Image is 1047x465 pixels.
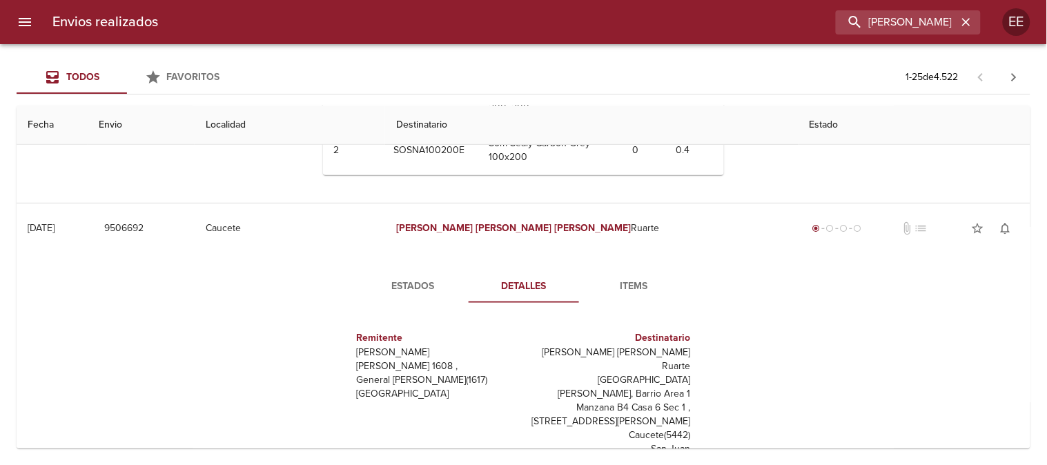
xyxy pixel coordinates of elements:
[906,70,959,84] p: 1 - 25 de 4.522
[992,215,1019,242] button: Activar notificaciones
[1003,8,1030,36] div: Abrir información de usuario
[385,106,799,145] th: Destinatario
[195,106,385,145] th: Localidad
[28,222,55,234] div: [DATE]
[476,222,552,234] em: [PERSON_NAME]
[836,10,957,34] input: buscar
[357,373,518,387] p: General [PERSON_NAME] ( 1617 )
[964,215,992,242] button: Agregar a favoritos
[366,278,460,295] span: Estados
[383,126,478,175] td: SOSNA100200E
[529,330,691,346] h6: Destinatario
[964,70,997,83] span: Pagina anterior
[914,221,928,235] span: No tiene pedido asociado
[1003,8,1030,36] div: EE
[529,346,691,373] p: [PERSON_NAME] [PERSON_NAME] Ruarte
[840,224,848,232] span: radio_button_unchecked
[17,106,88,145] th: Fecha
[812,224,821,232] span: radio_button_checked
[104,220,144,237] span: 9506692
[999,221,1012,235] span: notifications_none
[971,221,985,235] span: star_border
[357,387,518,401] p: [GEOGRAPHIC_DATA]
[621,126,665,175] td: 0
[167,71,220,83] span: Favoritos
[854,224,862,232] span: radio_button_unchecked
[799,106,1030,145] th: Estado
[358,270,689,303] div: Tabs detalle de guia
[396,222,473,234] em: [PERSON_NAME]
[810,221,865,235] div: Generado
[901,221,914,235] span: No tiene documentos adjuntos
[529,428,691,442] p: Caucete ( 5442 )
[88,106,195,145] th: Envio
[357,330,518,346] h6: Remitente
[66,71,99,83] span: Todos
[478,126,622,175] td: Som Sealy Carbon Grey 100x200
[529,442,691,456] p: San Juan
[99,216,149,241] button: 9506692
[477,278,571,295] span: Detalles
[17,61,237,94] div: Tabs Envios
[826,224,834,232] span: radio_button_unchecked
[357,346,518,359] p: [PERSON_NAME]
[997,61,1030,94] span: Pagina siguiente
[385,204,799,253] td: Ruarte
[323,126,383,175] td: 2
[555,222,632,234] em: [PERSON_NAME]
[195,204,385,253] td: Caucete
[357,359,518,373] p: [PERSON_NAME] 1608 ,
[529,373,691,428] p: [GEOGRAPHIC_DATA][PERSON_NAME], Barrio Area 1 Manzana B4 Casa 6 Sec 1 , [STREET_ADDRESS][PERSON_N...
[587,278,681,295] span: Items
[52,11,158,33] h6: Envios realizados
[8,6,41,39] button: menu
[665,126,724,175] td: 0.4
